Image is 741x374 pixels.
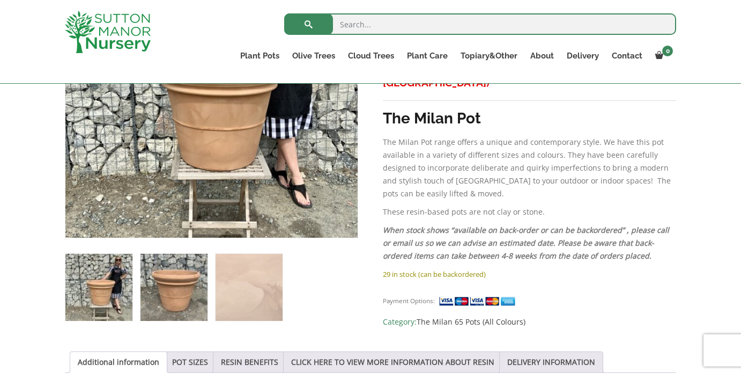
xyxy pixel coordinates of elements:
a: Topiary&Other [454,48,524,63]
p: These resin-based pots are not clay or stone. [383,206,676,218]
img: The Milan Pot 65 Colour Terracotta - Image 2 [140,254,208,321]
a: Contact [605,48,649,63]
a: The Milan 65 Pots (All Colours) [417,317,525,327]
a: Olive Trees [286,48,342,63]
a: POT SIZES [172,352,208,372]
a: Additional information [78,352,159,372]
a: RESIN BENEFITS [221,352,278,372]
a: Plant Care [401,48,454,63]
input: Search... [284,13,676,35]
em: When stock shows “available on back-order or can be backordered” , please call or email us so we ... [383,225,669,261]
img: The Milan Pot 65 Colour Terracotta - Image 3 [216,254,283,321]
img: logo [65,11,151,53]
a: Plant Pots [234,48,286,63]
small: Payment Options: [383,297,435,305]
a: CLICK HERE TO VIEW MORE INFORMATION ABOUT RESIN [291,352,494,372]
a: About [524,48,560,63]
strong: The Milan Pot [383,109,481,127]
a: 0 [649,48,676,63]
p: 29 in stock (can be backordered) [383,268,676,281]
span: 0 [662,46,673,56]
a: Cloud Trees [342,48,401,63]
img: payment supported [439,296,519,307]
span: Category: [383,316,676,328]
a: Delivery [560,48,605,63]
img: The Milan Pot 65 Colour Terracotta [65,254,132,321]
a: DELIVERY INFORMATION [507,352,595,372]
p: The Milan Pot range offers a unique and contemporary style. We have this pot available in a varie... [383,136,676,200]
